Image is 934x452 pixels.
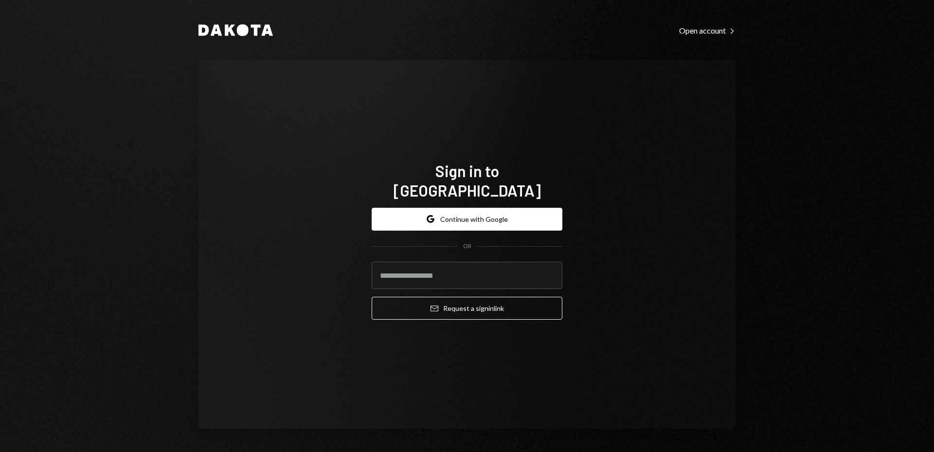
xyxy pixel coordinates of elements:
[372,297,562,320] button: Request a signinlink
[372,161,562,200] h1: Sign in to [GEOGRAPHIC_DATA]
[679,26,736,36] div: Open account
[463,242,471,251] div: OR
[372,208,562,231] button: Continue with Google
[679,25,736,36] a: Open account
